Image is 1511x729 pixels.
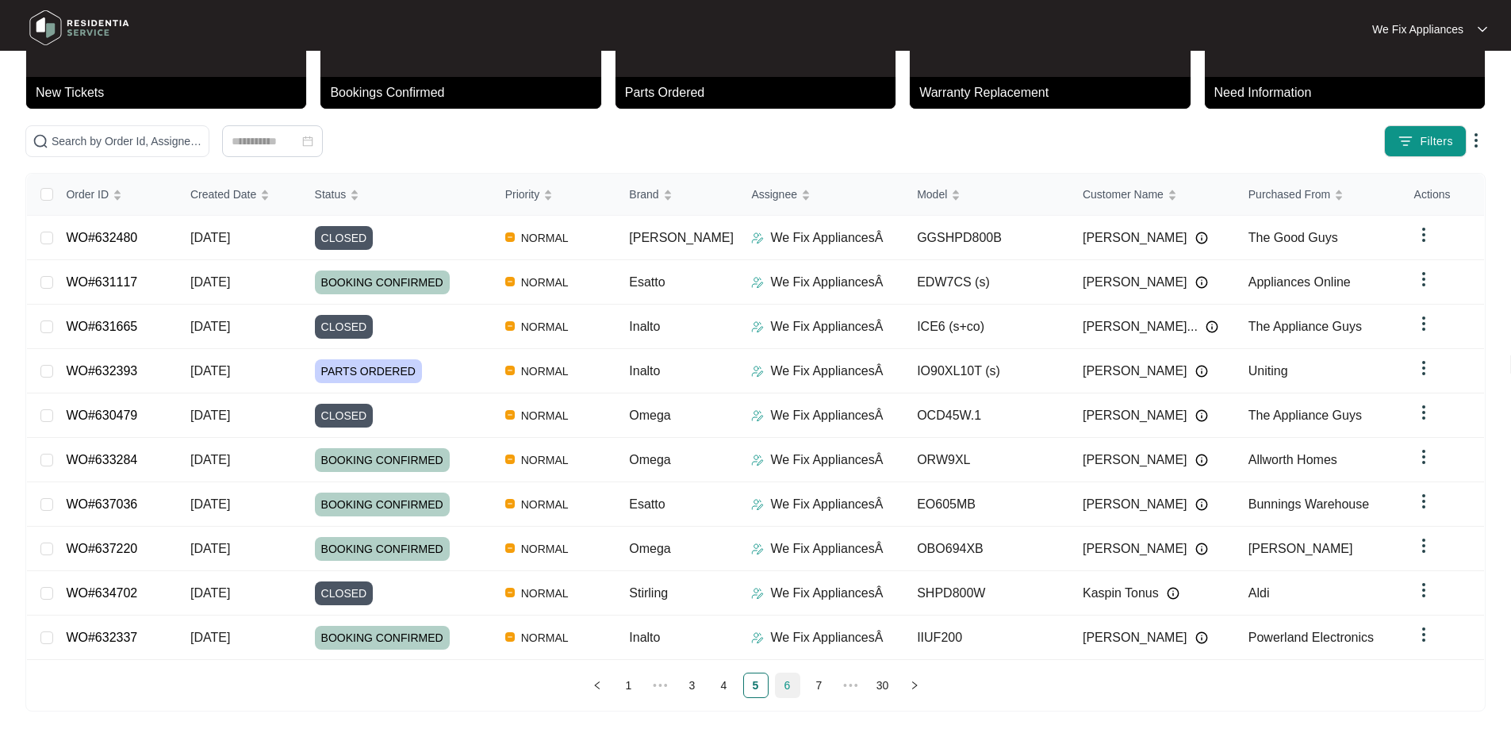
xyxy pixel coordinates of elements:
td: SHPD800W [904,571,1070,616]
img: Assigner Icon [751,320,764,333]
img: Vercel Logo [505,410,515,420]
a: WO#632393 [66,364,137,378]
img: Vercel Logo [505,588,515,597]
img: Assigner Icon [751,232,764,244]
span: Inalto [629,364,660,378]
th: Order ID [53,174,178,216]
img: Vercel Logo [505,232,515,242]
span: NORMAL [515,228,575,247]
span: Assignee [751,186,797,203]
p: We Fix AppliancesÂ [770,584,883,603]
span: [PERSON_NAME] [1083,273,1187,292]
img: dropdown arrow [1414,536,1433,555]
p: We Fix AppliancesÂ [770,495,883,514]
a: 1 [617,673,641,697]
img: Info icon [1195,365,1208,378]
li: 5 [743,673,769,698]
a: 30 [871,673,895,697]
img: Info icon [1195,454,1208,466]
th: Created Date [178,174,302,216]
td: OCD45W.1 [904,393,1070,438]
span: [DATE] [190,497,230,511]
img: Info icon [1195,232,1208,244]
a: 4 [712,673,736,697]
span: NORMAL [515,495,575,514]
span: Brand [629,186,658,203]
th: Status [302,174,493,216]
span: [DATE] [190,542,230,555]
img: Vercel Logo [505,632,515,642]
li: 7 [807,673,832,698]
span: Status [315,186,347,203]
a: WO#632337 [66,631,137,644]
img: Assigner Icon [751,587,764,600]
span: NORMAL [515,451,575,470]
span: [PERSON_NAME] [1248,542,1353,555]
span: Esatto [629,497,665,511]
img: Vercel Logo [505,543,515,553]
span: [DATE] [190,631,230,644]
img: Info icon [1195,409,1208,422]
img: Assigner Icon [751,631,764,644]
span: Powerland Electronics [1248,631,1374,644]
p: We Fix Appliances [1372,21,1463,37]
span: NORMAL [515,539,575,558]
th: Model [904,174,1070,216]
span: [DATE] [190,231,230,244]
p: We Fix AppliancesÂ [770,228,883,247]
span: Aldi [1248,586,1270,600]
img: dropdown arrow [1467,131,1486,150]
p: We Fix AppliancesÂ [770,406,883,425]
span: Priority [505,186,540,203]
td: IIUF200 [904,616,1070,660]
img: Assigner Icon [751,276,764,289]
span: Omega [629,453,670,466]
button: right [902,673,927,698]
td: EDW7CS (s) [904,260,1070,305]
p: We Fix AppliancesÂ [770,362,883,381]
span: CLOSED [315,226,374,250]
p: We Fix AppliancesÂ [770,317,883,336]
span: [PERSON_NAME]... [1083,317,1198,336]
p: New Tickets [36,83,306,102]
li: Previous Page [585,673,610,698]
span: The Appliance Guys [1248,409,1362,422]
td: EO605MB [904,482,1070,527]
li: 1 [616,673,642,698]
img: Info icon [1195,631,1208,644]
span: [PERSON_NAME] [1083,451,1187,470]
span: BOOKING CONFIRMED [315,270,450,294]
img: dropdown arrow [1414,225,1433,244]
td: ICE6 (s+co) [904,305,1070,349]
img: Info icon [1195,543,1208,555]
p: We Fix AppliancesÂ [770,451,883,470]
span: PARTS ORDERED [315,359,422,383]
span: Customer Name [1083,186,1164,203]
p: We Fix AppliancesÂ [770,628,883,647]
span: Created Date [190,186,256,203]
img: Vercel Logo [505,321,515,331]
span: ••• [838,673,864,698]
span: Appliances Online [1248,275,1351,289]
img: dropdown arrow [1414,581,1433,600]
span: Esatto [629,275,665,289]
li: 4 [711,673,737,698]
span: right [910,681,919,690]
th: Customer Name [1070,174,1236,216]
span: NORMAL [515,584,575,603]
span: Inalto [629,320,660,333]
p: We Fix AppliancesÂ [770,539,883,558]
span: [DATE] [190,586,230,600]
span: [DATE] [190,364,230,378]
span: Filters [1420,133,1453,150]
p: We Fix AppliancesÂ [770,273,883,292]
span: NORMAL [515,273,575,292]
span: Kaspin Tonus [1083,584,1159,603]
span: [PERSON_NAME] [629,231,734,244]
img: dropdown arrow [1414,447,1433,466]
li: Next 5 Pages [838,673,864,698]
img: Vercel Logo [505,455,515,464]
a: 3 [681,673,704,697]
td: GGSHPD800B [904,216,1070,260]
img: search-icon [33,133,48,149]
